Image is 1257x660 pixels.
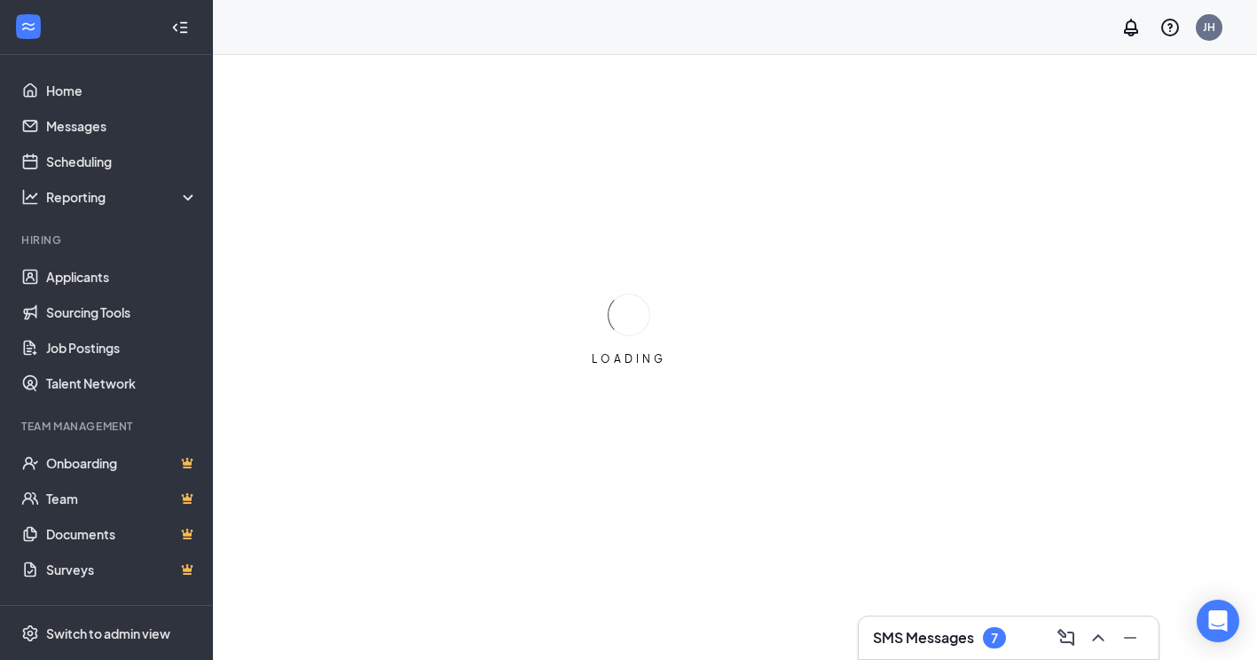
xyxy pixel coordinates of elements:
button: ChevronUp [1084,624,1112,652]
a: OnboardingCrown [46,445,198,481]
div: Team Management [21,419,194,434]
a: Home [46,73,198,108]
div: 7 [991,631,998,646]
svg: ChevronUp [1088,627,1109,648]
svg: Collapse [171,19,189,36]
div: LOADING [585,351,673,366]
a: Job Postings [46,330,198,365]
a: Applicants [46,259,198,295]
svg: QuestionInfo [1159,17,1181,38]
svg: ComposeMessage [1056,627,1077,648]
a: TeamCrown [46,481,198,516]
a: Scheduling [46,144,198,179]
div: Switch to admin view [46,625,170,642]
a: Messages [46,108,198,144]
svg: Minimize [1120,627,1141,648]
a: DocumentsCrown [46,516,198,552]
svg: Analysis [21,188,39,206]
button: ComposeMessage [1052,624,1080,652]
a: Sourcing Tools [46,295,198,330]
h3: SMS Messages [873,628,974,648]
a: Talent Network [46,365,198,401]
div: Open Intercom Messenger [1197,600,1239,642]
button: Minimize [1116,624,1144,652]
div: Reporting [46,188,199,206]
a: SurveysCrown [46,552,198,587]
svg: WorkstreamLogo [20,18,37,35]
div: JH [1203,20,1215,35]
div: Hiring [21,232,194,247]
svg: Settings [21,625,39,642]
svg: Notifications [1120,17,1142,38]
